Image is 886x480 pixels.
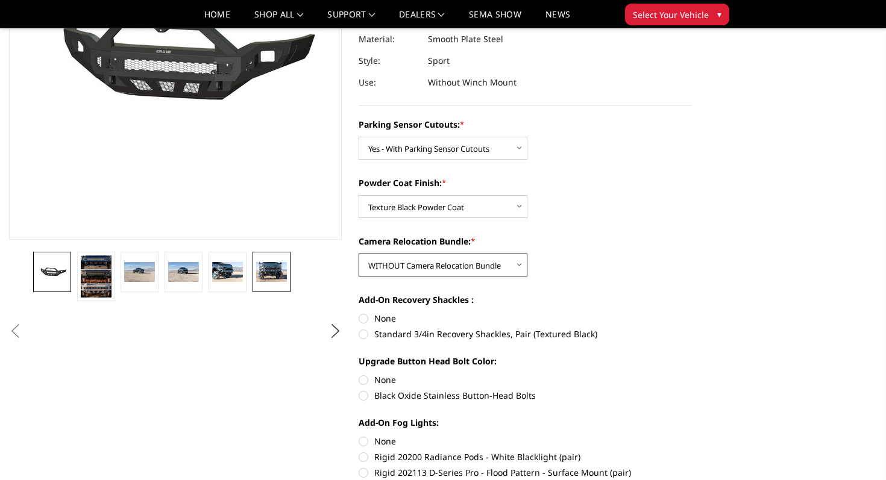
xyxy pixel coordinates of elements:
a: Dealers [399,10,445,28]
span: Select Your Vehicle [633,8,709,21]
label: None [359,373,691,386]
span: ▾ [717,8,721,20]
button: Next [327,322,345,340]
label: Powder Coat Finish: [359,176,691,189]
label: Add-On Recovery Shackles : [359,293,691,306]
dt: Use: [359,72,419,93]
label: Add-On Fog Lights: [359,416,691,429]
label: Rigid 202113 D-Series Pro - Flood Pattern - Surface Mount (pair) [359,466,691,479]
a: SEMA Show [469,10,521,28]
a: Support [327,10,375,28]
dt: Material: [359,28,419,50]
img: 2019-2025 Ram 2500-3500 - Freedom Series - Sport Front Bumper (non-winch) [168,262,199,282]
img: 2019-2025 Ram 2500-3500 - Freedom Series - Sport Front Bumper (non-winch) [124,262,155,282]
dd: Smooth Plate Steel [428,28,503,50]
label: Camera Relocation Bundle: [359,235,691,248]
img: Multiple lighting options [81,255,112,298]
button: Previous [6,322,24,340]
dd: Without Winch Mount [428,72,517,93]
label: None [359,312,691,325]
label: Black Oxide Stainless Button-Head Bolts [359,389,691,402]
a: Home [204,10,230,28]
label: Upgrade Button Head Bolt Color: [359,355,691,367]
img: 2019-2025 Ram 2500-3500 - Freedom Series - Sport Front Bumper (non-winch) [37,265,68,279]
dd: Sport [428,50,450,72]
label: Standard 3/4in Recovery Shackles, Pair (Textured Black) [359,328,691,340]
label: Rigid 20200 Radiance Pods - White Blacklight (pair) [359,450,691,463]
label: Parking Sensor Cutouts: [359,118,691,131]
img: 2019-2025 Ram 2500-3500 - Freedom Series - Sport Front Bumper (non-winch) [212,262,243,282]
dt: Style: [359,50,419,72]
a: shop all [254,10,303,28]
button: Select Your Vehicle [625,4,729,25]
img: 2019-2025 Ram 2500-3500 - Freedom Series - Sport Front Bumper (non-winch) [256,262,287,282]
a: News [545,10,570,28]
label: None [359,435,691,447]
